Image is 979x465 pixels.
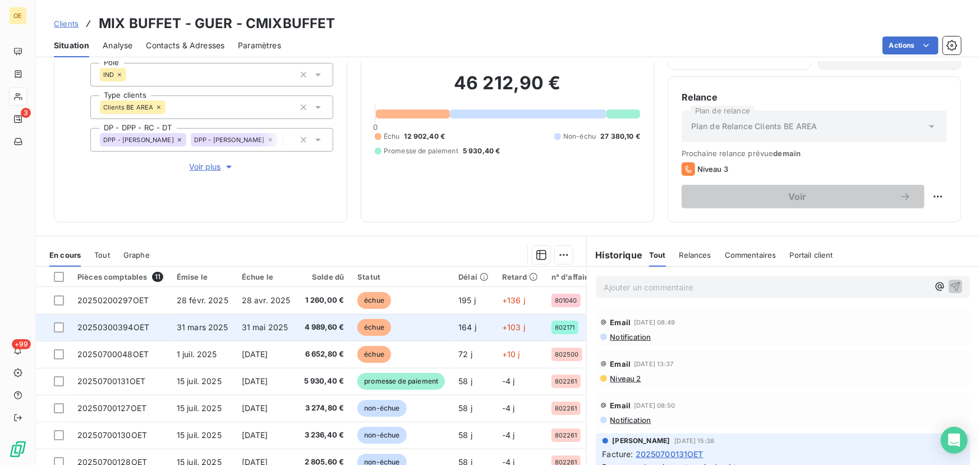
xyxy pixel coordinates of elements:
[682,90,947,104] h6: Relance
[94,250,110,259] span: Tout
[54,40,89,51] span: Situation
[600,131,640,142] span: 27 380,10 €
[634,361,673,367] span: [DATE] 13:37
[242,349,268,359] span: [DATE]
[941,427,968,454] div: Open Intercom Messenger
[77,272,163,282] div: Pièces comptables
[103,136,174,143] span: DPP - [PERSON_NAME]
[502,430,515,440] span: -4 j
[636,448,704,460] span: 20250700131OET
[242,376,268,386] span: [DATE]
[502,322,525,332] span: +103 j
[563,131,596,142] span: Non-échu
[675,437,715,444] span: [DATE] 15:38
[502,349,520,359] span: +10 j
[242,430,268,440] span: [DATE]
[77,376,145,386] span: 20250700131OET
[242,272,291,281] div: Échue le
[384,131,400,142] span: Échu
[357,319,391,336] span: échue
[555,378,577,385] span: 802261
[242,403,268,413] span: [DATE]
[555,297,577,304] span: 801040
[166,102,174,112] input: Ajouter une valeur
[555,432,577,439] span: 802261
[103,71,114,78] span: IND
[21,108,31,118] span: 3
[697,165,728,174] span: Niveau 3
[123,250,150,259] span: Graphe
[304,272,344,281] div: Solde dû
[883,37,939,54] button: Actions
[603,448,633,460] span: Facture :
[103,104,153,111] span: Clients BE AREA
[357,400,406,417] span: non-échue
[146,40,224,51] span: Contacts & Adresses
[177,430,222,440] span: 15 juil. 2025
[502,272,538,281] div: Retard
[458,430,472,440] span: 58 j
[502,295,525,305] span: +136 j
[126,70,135,80] input: Ajouter une valeur
[375,72,640,106] h2: 46 212,90 €
[152,272,163,282] span: 11
[357,272,445,281] div: Statut
[177,376,222,386] span: 15 juil. 2025
[609,374,641,383] span: Niveau 2
[774,149,801,158] span: demain
[357,292,391,309] span: échue
[357,346,391,363] span: échue
[304,376,344,387] span: 5 930,40 €
[609,332,651,341] span: Notification
[551,272,592,281] div: n° d'affaire
[242,295,291,305] span: 28 avr. 2025
[634,319,675,326] span: [DATE] 08:49
[384,146,458,156] span: Promesse de paiement
[286,135,295,145] input: Ajouter une valeur
[679,250,711,259] span: Relances
[458,349,472,359] span: 72 j
[177,272,228,281] div: Émise le
[682,149,947,158] span: Prochaine relance prévue
[458,403,472,413] span: 58 j
[555,405,577,412] span: 802261
[725,250,776,259] span: Commentaires
[304,322,344,333] span: 4 989,60 €
[177,322,228,332] span: 31 mars 2025
[285,136,352,143] span: RC - [PERSON_NAME]
[190,161,235,172] span: Voir plus
[177,403,222,413] span: 15 juil. 2025
[634,402,675,409] span: [DATE] 08:50
[463,146,500,156] span: 5 930,40 €
[373,122,378,131] span: 0
[695,192,900,201] span: Voir
[555,324,575,331] span: 802171
[304,430,344,441] span: 3 236,40 €
[49,250,81,259] span: En cours
[610,359,631,368] span: Email
[458,322,476,332] span: 164 j
[458,272,489,281] div: Délai
[682,185,925,208] button: Voir
[405,131,445,142] span: 12 902,40 €
[54,19,79,28] span: Clients
[99,13,335,34] h3: MIX BUFFET - GUER - CMIXBUFFET
[502,403,515,413] span: -4 j
[238,40,281,51] span: Paramètres
[242,322,288,332] span: 31 mai 2025
[609,416,651,425] span: Notification
[9,7,27,25] div: OE
[177,349,217,359] span: 1 juil. 2025
[77,430,147,440] span: 20250700130OET
[502,376,515,386] span: -4 j
[555,351,579,358] span: 802500
[610,318,631,327] span: Email
[304,403,344,414] span: 3 274,80 €
[77,322,149,332] span: 20250300394OET
[304,349,344,360] span: 6 652,80 €
[77,403,146,413] span: 20250700127OET
[12,339,31,349] span: +99
[54,18,79,29] a: Clients
[691,121,817,132] span: Plan de Relance Clients BE AREA
[790,250,833,259] span: Portail client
